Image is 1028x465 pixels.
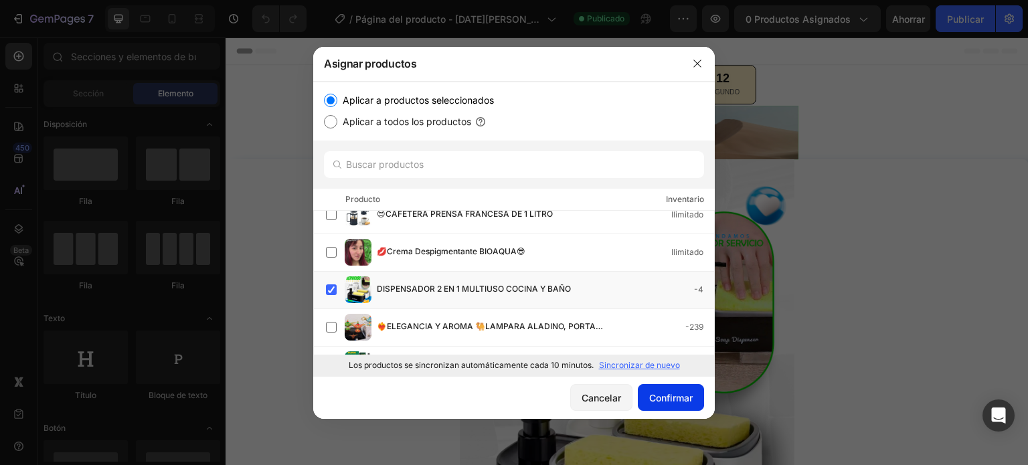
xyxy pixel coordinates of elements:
[671,209,703,219] font: Ilimitado
[324,151,704,178] input: Buscar productos
[599,360,680,370] font: Sincronizar de nuevo
[649,392,693,403] font: Confirmar
[694,284,703,294] font: -4
[685,322,703,332] font: -239
[349,360,594,370] font: Los productos se sincronizan automáticamente cada 10 minutos.
[982,399,1015,432] div: Abrir Intercom Messenger
[345,351,371,378] img: imagen del producto
[324,57,417,70] font: Asignar productos
[377,321,603,358] font: ❤️‍🔥ELEGANCIA Y AROMA 🐫LAMPARA ALADINO, PORTA QUEMADOR AROMATIZADOR Y DECORATIVO, MATERIAL DE MET...
[347,33,366,49] div: 00
[638,384,704,411] button: Confirmar
[289,33,303,49] div: 01
[343,94,494,106] font: Aplicar a productos seleccionados
[345,194,380,204] font: Producto
[570,384,632,411] button: Cancelar
[582,392,621,403] font: Cancelar
[377,209,553,219] font: 😍CAFETERA PRENSA FRANCESA DE 1 LITRO
[345,314,371,341] img: imagen del producto
[347,49,366,61] p: HORA
[481,49,515,61] p: SEGUNDO
[666,194,704,204] font: Inventario
[377,284,571,294] font: DISPENSADOR 2 EN 1 MULTIUSO COCINA Y BAÑO
[410,49,436,61] p: MINUTO
[345,276,371,303] img: imagen del producto
[481,33,515,49] div: 12
[289,49,303,61] p: DIA
[377,246,525,256] font: 💋Crema Despigmentante BIOAQUA😎
[671,247,703,257] font: Ilimitado
[345,201,371,228] img: imagen del producto
[345,239,371,266] img: imagen del producto
[343,116,471,127] font: Aplicar a todos los productos
[410,33,436,49] div: 49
